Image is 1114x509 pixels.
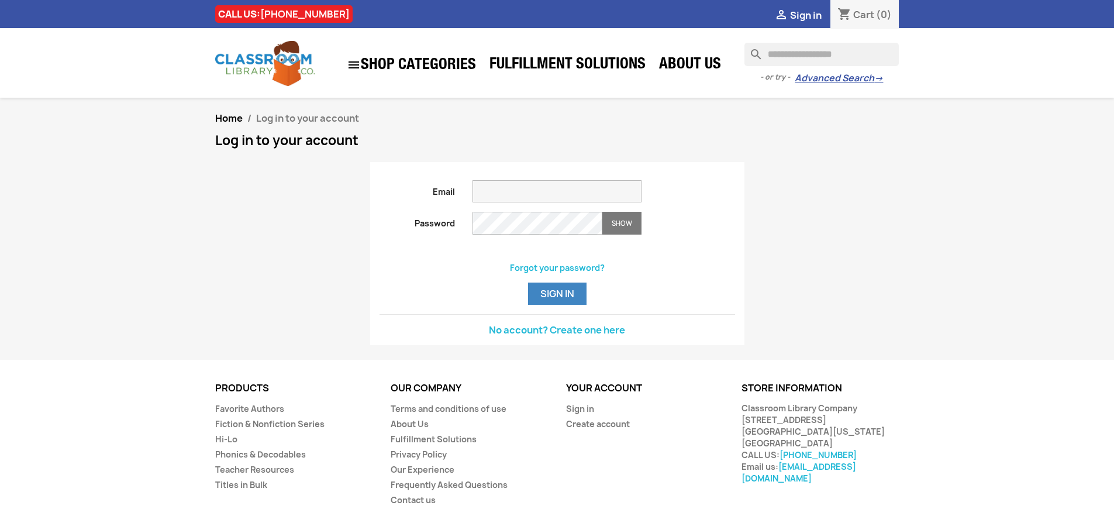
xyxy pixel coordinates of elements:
i: search [744,43,758,57]
a: Our Experience [391,464,454,475]
label: Email [371,180,464,198]
a: [EMAIL_ADDRESS][DOMAIN_NAME] [741,461,856,484]
p: Store information [741,383,899,394]
a: Contact us [391,494,436,505]
label: Password [371,212,464,229]
i:  [347,58,361,72]
a: Create account [566,418,630,429]
a: No account? Create one here [489,324,625,336]
div: CALL US: [215,5,353,23]
a: Hi-Lo [215,434,237,445]
a: Favorite Authors [215,403,284,414]
input: Password input [472,212,602,235]
a: Privacy Policy [391,449,447,460]
span: → [874,73,883,84]
a: Fulfillment Solutions [391,434,477,445]
button: Show [602,212,642,235]
i:  [774,9,788,23]
a: SHOP CATEGORIES [341,52,482,78]
i: shopping_cart [837,8,851,22]
p: Our company [391,383,549,394]
button: Sign in [528,283,587,305]
a: Titles in Bulk [215,479,267,490]
a:  Sign in [774,9,822,22]
a: Fiction & Nonfiction Series [215,418,325,429]
span: Sign in [790,9,822,22]
a: Your account [566,381,642,394]
a: [PHONE_NUMBER] [780,449,857,460]
div: Classroom Library Company [STREET_ADDRESS] [GEOGRAPHIC_DATA][US_STATE] [GEOGRAPHIC_DATA] CALL US:... [741,403,899,484]
span: Cart [853,8,874,21]
input: Search [744,43,899,66]
a: About Us [653,54,727,77]
a: Sign in [566,403,594,414]
a: Home [215,112,243,125]
img: Classroom Library Company [215,41,315,86]
a: Forgot your password? [510,262,605,273]
span: - or try - [760,71,795,83]
a: Frequently Asked Questions [391,479,508,490]
span: Log in to your account [256,112,359,125]
a: Phonics & Decodables [215,449,306,460]
a: Advanced Search→ [795,73,883,84]
a: Fulfillment Solutions [484,54,651,77]
p: Products [215,383,373,394]
a: Teacher Resources [215,464,294,475]
a: [PHONE_NUMBER] [260,8,350,20]
a: About Us [391,418,429,429]
a: Terms and conditions of use [391,403,506,414]
span: (0) [876,8,892,21]
h1: Log in to your account [215,133,899,147]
